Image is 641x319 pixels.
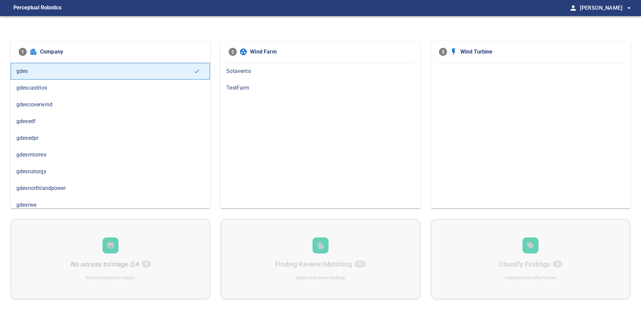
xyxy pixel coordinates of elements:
[229,48,237,56] span: 2
[16,67,194,75] span: gdes
[226,84,414,92] span: TestFarm
[19,48,27,56] span: 1
[460,48,622,56] span: Wind Turbine
[13,3,61,13] figcaption: Perceptual Robotics
[11,197,210,213] div: gdesrwe
[625,4,633,12] span: arrow_drop_down
[16,84,204,92] span: gdescastrios
[221,63,420,80] div: Sotavento
[11,63,210,80] div: gdes
[16,168,204,176] span: gdesnaturgy
[16,101,204,109] span: gdescoverwind
[11,96,210,113] div: gdescoverwind
[221,80,420,96] div: TestFarm
[226,67,414,75] span: Sotavento
[16,117,204,125] span: gdesedf
[577,1,633,15] button: [PERSON_NAME]
[16,184,204,192] span: gdesnorthlandpower
[16,134,204,142] span: gdesedpr
[16,201,204,209] span: gdesrwe
[11,130,210,146] div: gdesedpr
[569,4,577,12] span: person
[11,146,210,163] div: gdesmtorres
[11,180,210,197] div: gdesnorthlandpower
[439,48,447,56] span: 3
[11,163,210,180] div: gdesnaturgy
[11,80,210,96] div: gdescastrios
[580,3,633,13] span: [PERSON_NAME]
[11,113,210,130] div: gdesedf
[250,48,412,56] span: Wind Farm
[16,151,204,159] span: gdesmtorres
[40,48,202,56] span: Company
